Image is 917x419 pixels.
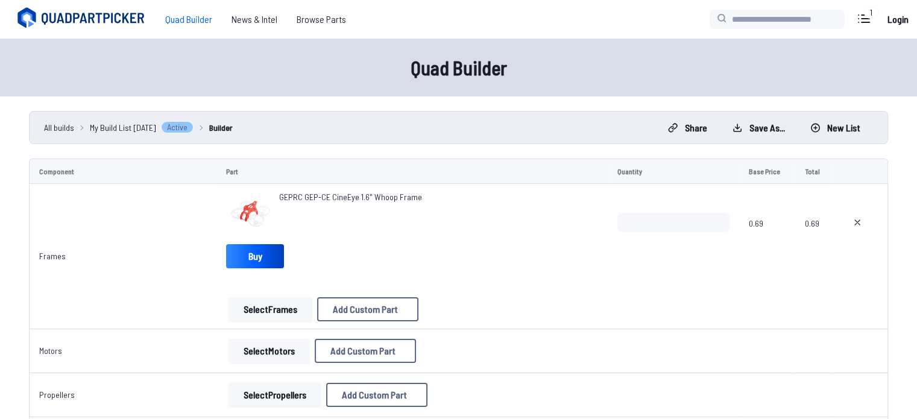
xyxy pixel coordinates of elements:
[330,346,395,356] span: Add Custom Part
[317,297,418,321] button: Add Custom Part
[739,159,795,184] td: Base Price
[161,121,194,133] span: Active
[226,383,324,407] a: SelectPropellers
[209,121,233,134] a: Builder
[39,345,62,356] a: Motors
[342,390,407,400] span: Add Custom Part
[228,297,312,321] button: SelectFrames
[883,7,912,31] a: Login
[608,159,739,184] td: Quantity
[222,7,287,31] a: News & Intel
[795,159,833,184] td: Total
[228,339,310,363] button: SelectMotors
[279,192,422,202] span: GEPRC GEP-CE CineEye 1.6" Whoop Frame
[333,304,398,314] span: Add Custom Part
[90,121,156,134] span: My Build List [DATE]
[279,191,422,203] a: GEPRC GEP-CE CineEye 1.6" Whoop Frame
[90,121,194,134] a: My Build List [DATE]Active
[156,7,222,31] a: Quad Builder
[226,244,284,268] a: Buy
[226,297,315,321] a: SelectFrames
[315,339,416,363] button: Add Custom Part
[326,383,427,407] button: Add Custom Part
[864,7,878,19] div: 1
[39,389,75,400] a: Propellers
[287,7,356,31] a: Browse Parts
[29,159,216,184] td: Component
[800,118,871,137] button: New List
[722,118,795,137] button: Save as...
[39,251,66,261] a: Frames
[805,213,824,271] span: 0.69
[226,339,312,363] a: SelectMotors
[226,191,274,239] img: image
[749,213,786,271] span: 0.69
[658,118,717,137] button: Share
[228,383,321,407] button: SelectPropellers
[216,159,608,184] td: Part
[44,121,74,134] a: All builds
[73,53,845,82] h1: Quad Builder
